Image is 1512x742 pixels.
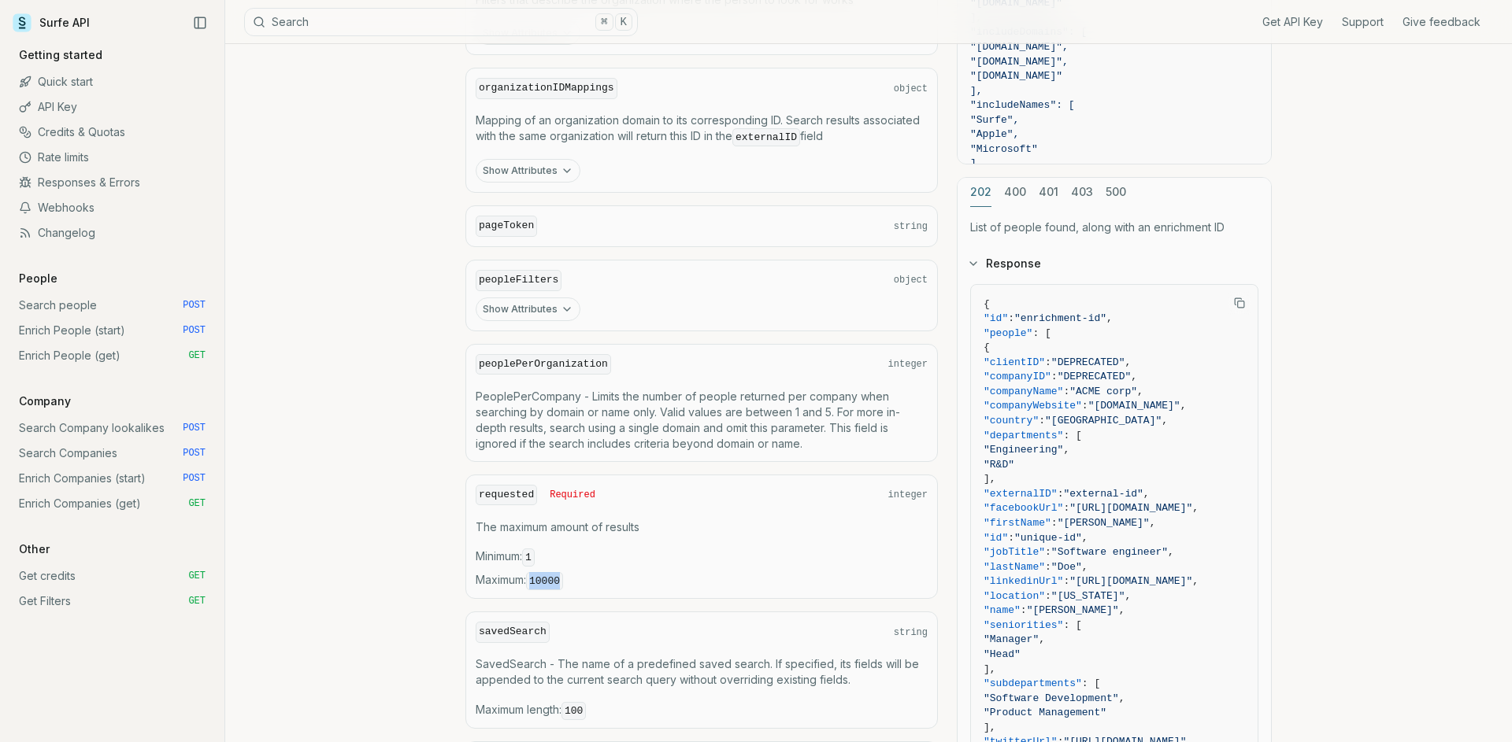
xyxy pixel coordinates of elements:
[1180,400,1187,412] span: ,
[1058,488,1064,500] span: :
[1032,327,1051,339] span: : [
[1039,633,1045,645] span: ,
[550,489,595,501] span: Required
[476,572,928,589] span: Maximum :
[1051,561,1082,573] span: "Doe"
[476,485,537,506] code: requested
[1069,502,1192,514] span: "[URL][DOMAIN_NAME]"
[894,626,928,639] span: string
[984,356,1045,368] span: "clientID"
[1069,386,1137,397] span: "ACME corp"
[1008,312,1014,324] span: :
[1063,386,1069,397] span: :
[984,386,1063,397] span: "companyName"
[476,78,617,99] code: organizationIDMappings
[1168,546,1174,558] span: ,
[476,113,928,146] p: Mapping of an organization domain to its corresponding ID. Search results associated with the sam...
[970,70,1062,82] span: "[DOMAIN_NAME]"
[13,170,212,195] a: Responses & Errors
[1063,444,1069,456] span: ,
[476,216,537,237] code: pageToken
[1045,356,1051,368] span: :
[188,595,206,607] span: GET
[984,327,1032,339] span: "people"
[984,312,1008,324] span: "id"
[13,563,212,589] a: Get credits GET
[984,341,990,353] span: {
[188,349,206,362] span: GET
[1021,604,1027,616] span: :
[1058,371,1132,382] span: "DEPRECATED"
[13,120,212,145] a: Credits & Quotas
[984,677,1082,689] span: "subdepartments"
[244,8,638,36] button: Search⌘K
[1045,590,1051,602] span: :
[984,619,1063,631] span: "seniorities"
[984,400,1082,412] span: "companyWebsite"
[1045,546,1051,558] span: :
[1063,619,1081,631] span: : [
[1063,502,1069,514] span: :
[984,459,1014,471] span: "R&D"
[13,491,212,516] a: Enrich Companies (get) GET
[984,473,996,485] span: ],
[13,343,212,368] a: Enrich People (get) GET
[894,274,928,286] span: object
[1228,291,1251,315] button: Copy Text
[984,722,996,733] span: ],
[1051,371,1058,382] span: :
[984,590,1045,602] span: "location"
[1082,561,1088,573] span: ,
[1125,590,1131,602] span: ,
[970,85,983,97] span: ],
[13,220,212,245] a: Changelog
[1051,356,1125,368] span: "DEPRECATED"
[1137,386,1143,397] span: ,
[1027,604,1119,616] span: "[PERSON_NAME]"
[1150,517,1156,529] span: ,
[13,47,109,63] p: Getting started
[526,572,563,590] code: 10000
[984,546,1045,558] span: "jobTitle"
[984,561,1045,573] span: "lastName"
[595,13,613,31] kbd: ⌘
[1082,400,1088,412] span: :
[1051,590,1125,602] span: "[US_STATE]"
[188,11,212,35] button: Collapse Sidebar
[1039,178,1058,207] button: 401
[476,389,928,452] p: PeoplePerCompany - Limits the number of people returned per company when searching by domain or n...
[1014,312,1106,324] span: "enrichment-id"
[13,441,212,466] a: Search Companies POST
[1004,178,1026,207] button: 400
[1008,532,1014,544] span: :
[984,648,1021,660] span: "Head"
[188,570,206,582] span: GET
[476,548,928,566] span: Minimum :
[970,99,1075,111] span: "includeNames": [
[1039,415,1045,426] span: :
[970,178,991,207] button: 202
[13,415,212,441] a: Search Company lookalikes POST
[13,318,212,343] a: Enrich People (start) POST
[1069,575,1192,587] span: "[URL][DOMAIN_NAME]"
[1063,575,1069,587] span: :
[1063,430,1081,441] span: : [
[183,299,206,312] span: POST
[984,298,990,310] span: {
[183,447,206,460] span: POST
[1051,546,1168,558] span: "Software engineer"
[984,532,1008,544] span: "id"
[1045,561,1051,573] span: :
[1262,14,1323,30] a: Get API Key
[1088,400,1180,412] span: "[DOMAIN_NAME]"
[13,195,212,220] a: Webhooks
[984,415,1039,426] span: "country"
[984,488,1058,500] span: "externalID"
[970,157,983,169] span: ],
[894,220,928,233] span: string
[13,466,212,491] a: Enrich Companies (start) POST
[984,707,1106,718] span: "Product Management"
[970,56,1069,68] span: "[DOMAIN_NAME]",
[888,358,928,371] span: integer
[984,371,1051,382] span: "companyID"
